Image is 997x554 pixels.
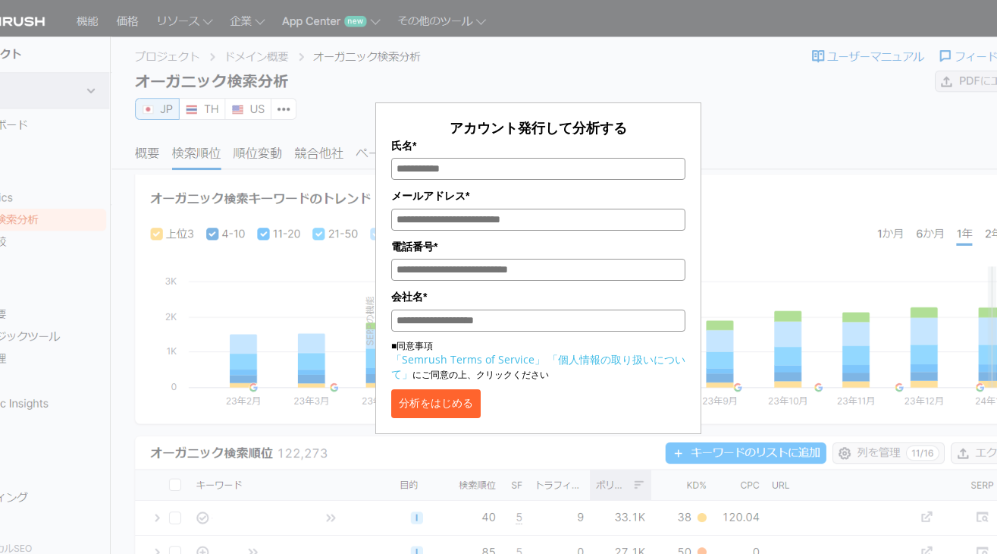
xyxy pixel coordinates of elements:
p: ■同意事項 にご同意の上、クリックください [391,339,685,382]
label: メールアドレス* [391,187,685,204]
a: 「個人情報の取り扱いについて」 [391,352,685,381]
label: 電話番号* [391,238,685,255]
button: 分析をはじめる [391,389,481,418]
span: アカウント発行して分析する [450,118,627,137]
a: 「Semrush Terms of Service」 [391,352,545,367]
